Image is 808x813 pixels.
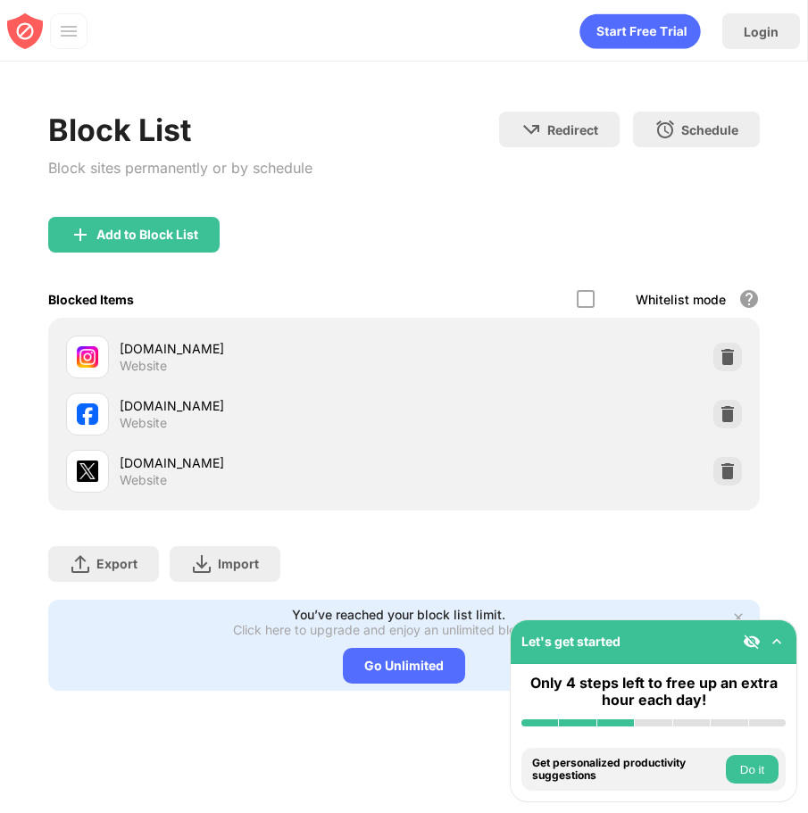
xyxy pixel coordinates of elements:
[521,634,621,649] div: Let's get started
[636,292,726,307] div: Whitelist mode
[120,396,404,415] div: [DOMAIN_NAME]
[48,292,134,307] div: Blocked Items
[120,472,167,488] div: Website
[120,415,167,431] div: Website
[521,675,786,709] div: Only 4 steps left to free up an extra hour each day!
[768,633,786,651] img: omni-setup-toggle.svg
[731,610,746,625] img: x-button.svg
[233,622,554,637] div: Click here to upgrade and enjoy an unlimited block list.
[7,13,43,49] img: blocksite-icon-red.svg
[48,155,312,181] div: Block sites permanently or by schedule
[96,556,137,571] div: Export
[532,757,721,783] div: Get personalized productivity suggestions
[120,453,404,472] div: [DOMAIN_NAME]
[77,460,98,482] img: favicons
[743,633,761,651] img: eye-not-visible.svg
[547,122,598,137] div: Redirect
[343,648,465,684] div: Go Unlimited
[120,358,167,374] div: Website
[292,607,505,622] div: You’ve reached your block list limit.
[744,24,779,39] div: Login
[77,346,98,368] img: favicons
[77,403,98,425] img: favicons
[579,13,701,49] div: animation
[726,755,779,784] button: Do it
[48,112,312,148] div: Block List
[681,122,738,137] div: Schedule
[120,339,404,358] div: [DOMAIN_NAME]
[96,228,198,242] div: Add to Block List
[218,556,259,571] div: Import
